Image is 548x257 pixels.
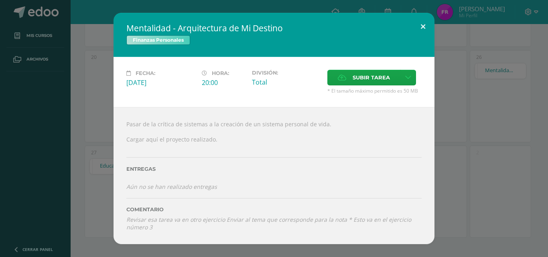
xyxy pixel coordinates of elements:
span: Subir tarea [353,70,390,85]
span: Fecha: [136,70,155,76]
label: Entregas [126,166,422,172]
div: [DATE] [126,78,195,87]
div: Total [252,78,321,87]
div: 20:00 [202,78,246,87]
span: Finanzas Personales [126,35,190,45]
span: Hora: [212,70,229,76]
h2: Mentalidad - Arquitectura de Mi Destino [126,22,422,34]
button: Close (Esc) [412,13,434,40]
label: División: [252,70,321,76]
div: Pasar de la crítica de sistemas a la creación de un sistema personal de vida. Cargar aquí el proy... [114,107,434,244]
i: Aún no se han realizado entregas [126,183,217,190]
label: Comentario [126,206,422,212]
i: Revisar esa tarea va en otro ejercicio Enviar al tema que corresponde para la nota * Esto va en e... [126,216,411,231]
span: * El tamaño máximo permitido es 50 MB [327,87,422,94]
